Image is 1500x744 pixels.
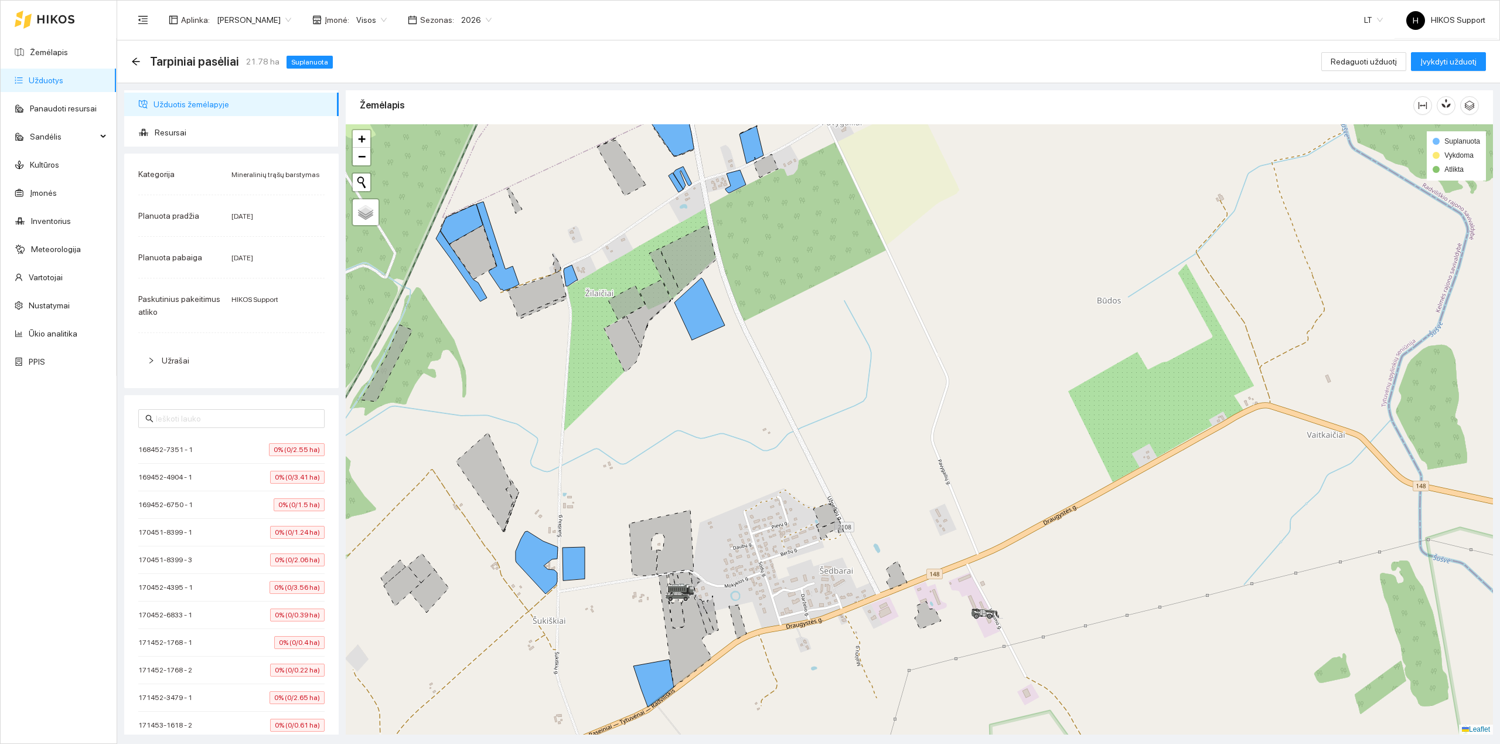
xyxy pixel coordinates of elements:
span: Atlikta [1444,165,1464,174]
div: Užrašai [138,347,325,374]
span: 168452-7351 - 1 [138,444,199,456]
span: 169452-4904 - 1 [138,471,198,483]
span: Suplanuota [1444,137,1480,145]
span: 170452-4395 - 1 [138,582,199,593]
span: 170452-6833 - 1 [138,609,198,621]
span: shop [312,15,322,25]
span: arrow-left [131,57,141,66]
a: Užduotys [29,76,63,85]
span: 0% (0/2.06 ha) [270,553,325,566]
button: Įvykdyti užduotį [1411,52,1486,71]
span: 0% (0/0.4 ha) [274,636,325,649]
span: 0% (0/3.56 ha) [270,581,325,594]
span: Resursai [155,121,329,144]
a: Ūkio analitika [29,329,77,338]
span: Redaguoti užduotį [1331,55,1397,68]
a: Leaflet [1462,725,1490,733]
span: LT [1364,11,1383,29]
span: 171452-3479 - 1 [138,692,198,704]
span: 0% (0/0.39 ha) [270,609,325,621]
span: 0% (0/1.5 ha) [274,498,325,511]
span: Planuota pabaiga [138,253,202,262]
span: Užduotis žemėlapyje [154,93,329,116]
span: Kategorija [138,169,175,179]
span: + [358,131,366,146]
a: Redaguoti užduotį [1321,57,1406,66]
span: menu-fold [138,15,148,25]
a: PPIS [29,357,45,366]
div: Žemėlapis [360,89,1413,122]
input: Ieškoti lauko [156,412,318,425]
span: Visos [356,11,387,29]
span: [DATE] [231,254,253,262]
span: 170451-8399 - 3 [138,554,198,566]
span: Paulius [217,11,291,29]
span: Įvykdyti užduotį [1420,55,1477,68]
span: 171452-1768 - 1 [138,637,198,648]
span: column-width [1414,101,1431,110]
span: Sezonas : [420,13,454,26]
span: Užrašai [162,356,189,365]
a: Zoom in [353,130,370,148]
span: [DATE] [231,212,253,220]
span: 171452-1768 - 2 [138,664,198,676]
span: Aplinka : [181,13,210,26]
a: Vartotojai [29,273,63,282]
span: 0% (0/3.41 ha) [270,471,325,484]
span: 0% (0/2.55 ha) [269,443,325,456]
span: 170451-8399 - 1 [138,526,198,538]
span: right [148,357,155,364]
a: Įmonės [30,188,57,198]
span: Tarpiniai pasėliai [150,52,239,71]
a: Kultūros [30,160,59,169]
button: column-width [1413,96,1432,115]
span: layout [169,15,178,25]
span: 169452-6750 - 1 [138,499,199,511]
a: Layers [353,199,379,225]
span: HIKOS Support [1406,15,1485,25]
span: − [358,149,366,164]
a: Žemėlapis [30,47,68,57]
span: Vykdoma [1444,151,1474,159]
span: Planuota pradžia [138,211,199,220]
a: Nustatymai [29,301,70,310]
span: Sandėlis [30,125,97,148]
span: Įmonė : [325,13,349,26]
button: Redaguoti užduotį [1321,52,1406,71]
span: HIKOS Support [231,295,278,304]
div: Atgal [131,57,141,67]
span: search [145,415,154,423]
span: 2026 [461,11,492,29]
a: Panaudoti resursai [30,104,97,113]
span: Mineralinių trąšų barstymas [231,171,319,179]
a: Meteorologija [31,244,81,254]
a: Inventorius [31,216,71,226]
span: 21.78 ha [246,55,279,68]
span: 0% (0/0.61 ha) [270,719,325,732]
span: H [1413,11,1419,30]
span: 0% (0/1.24 ha) [270,526,325,539]
button: menu-fold [131,8,155,32]
span: 171453-1618 - 2 [138,719,198,731]
span: calendar [408,15,417,25]
span: 0% (0/0.22 ha) [270,664,325,677]
span: 0% (0/2.65 ha) [270,691,325,704]
a: Zoom out [353,148,370,165]
span: Paskutinius pakeitimus atliko [138,294,220,317]
span: Suplanuota [287,56,333,69]
button: Initiate a new search [353,174,370,191]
